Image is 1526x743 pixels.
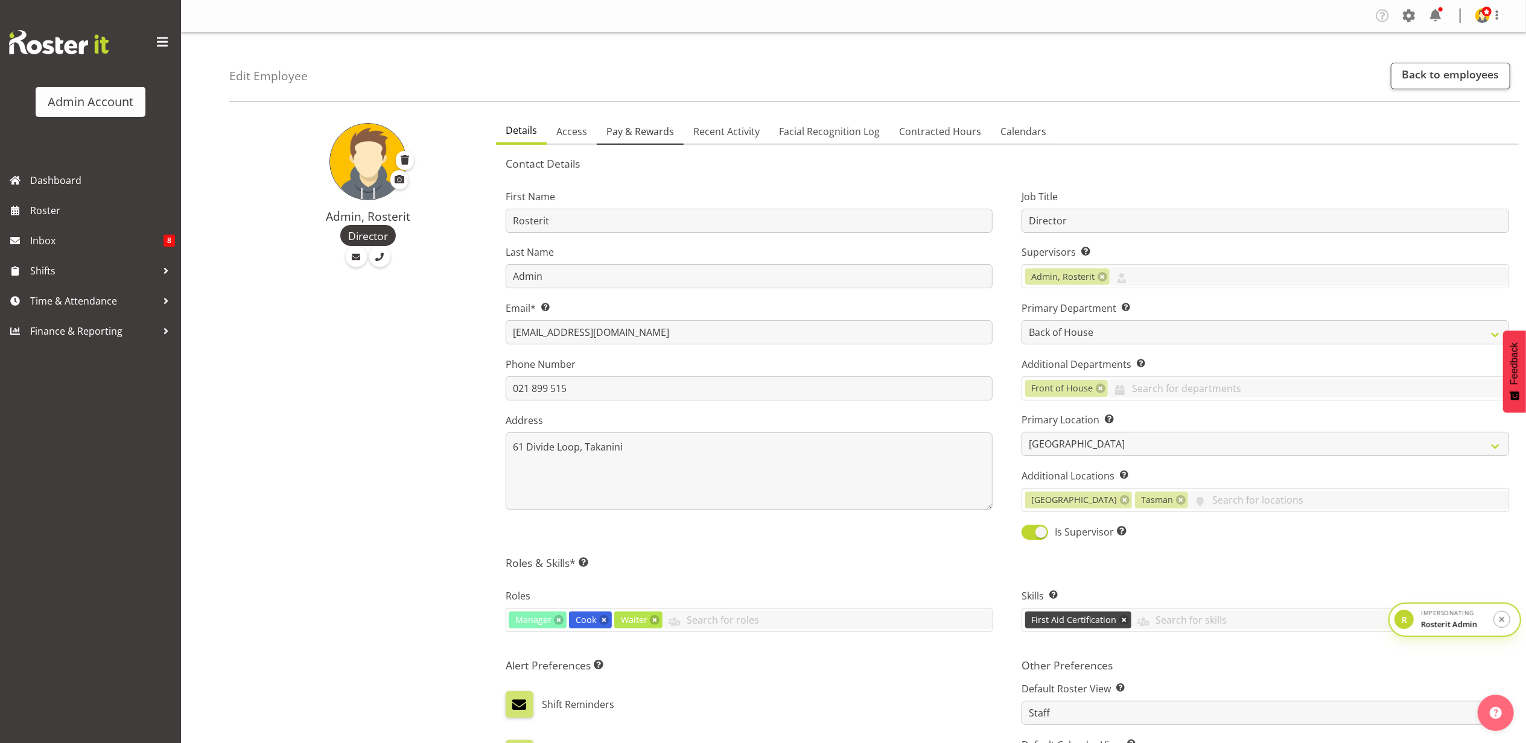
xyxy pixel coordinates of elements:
label: Last Name [506,245,993,259]
input: First Name [506,209,993,233]
span: Roster [30,201,175,220]
input: Search for departments [1108,379,1509,397]
span: Finance & Reporting [30,322,157,340]
label: Primary Department [1022,301,1509,315]
label: Supervisors [1022,245,1509,259]
span: Feedback [1509,343,1520,385]
span: Director [348,228,388,244]
label: Shift Reminders [542,691,614,718]
span: Details [506,123,537,138]
input: Search for locations [1188,491,1509,510]
a: Back to employees [1391,63,1510,89]
span: Access [556,124,587,139]
label: Skills [1022,589,1509,603]
span: Recent Activity [693,124,760,139]
a: Email Employee [346,246,367,267]
input: Search for skills [1131,610,1509,629]
h5: Roles & Skills* [506,556,1509,569]
span: Cook [576,613,597,627]
label: Primary Location [1022,413,1509,427]
a: Call Employee [369,246,390,267]
input: Search for roles [663,610,993,629]
span: 8 [164,235,175,247]
label: First Name [506,189,993,204]
label: Default Roster View [1022,681,1509,696]
img: admin-rosteritf9cbda91fdf824d97c9d6345b1f660ea.png [1475,8,1490,23]
button: Feedback - Show survey [1503,330,1526,413]
span: Shifts [30,262,157,280]
span: Inbox [30,232,164,250]
div: Admin Account [48,93,133,111]
h5: Other Preferences [1022,659,1509,672]
input: Phone Number [506,376,993,400]
input: Email Address [506,320,993,344]
label: Additional Departments [1022,357,1509,371]
span: Facial Recognition Log [779,124,880,139]
span: Dashboard [30,171,175,189]
span: Calendars [1000,124,1046,139]
label: Address [506,413,993,428]
span: Front of House [1032,382,1093,395]
img: help-xxl-2.png [1490,707,1502,719]
span: [GEOGRAPHIC_DATA] [1032,493,1117,507]
label: Email* [506,301,993,315]
span: Tasman [1142,493,1174,507]
span: Is Supervisor [1048,525,1127,539]
label: Phone Number [506,357,993,371]
h4: Admin, Rosterit [255,210,482,223]
span: Waiter [621,613,647,627]
label: Additional Locations [1022,469,1509,483]
span: Contracted Hours [899,124,981,139]
span: Pay & Rewards [606,124,674,139]
h4: Edit Employee [229,69,308,83]
span: First Aid Certification [1032,613,1117,627]
img: admin-rosteritf9cbda91fdf824d97c9d6345b1f660ea.png [329,123,407,200]
h5: Contact Details [506,157,1509,170]
button: Stop impersonation [1493,611,1510,628]
input: Job Title [1022,209,1509,233]
h5: Alert Preferences [506,659,993,672]
span: Manager [515,613,552,627]
span: Admin, Rosterit [1032,270,1095,283]
label: Job Title [1022,189,1509,204]
img: Rosterit website logo [9,30,109,54]
span: Time & Attendance [30,292,157,310]
input: Last Name [506,264,993,288]
label: Roles [506,589,993,603]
